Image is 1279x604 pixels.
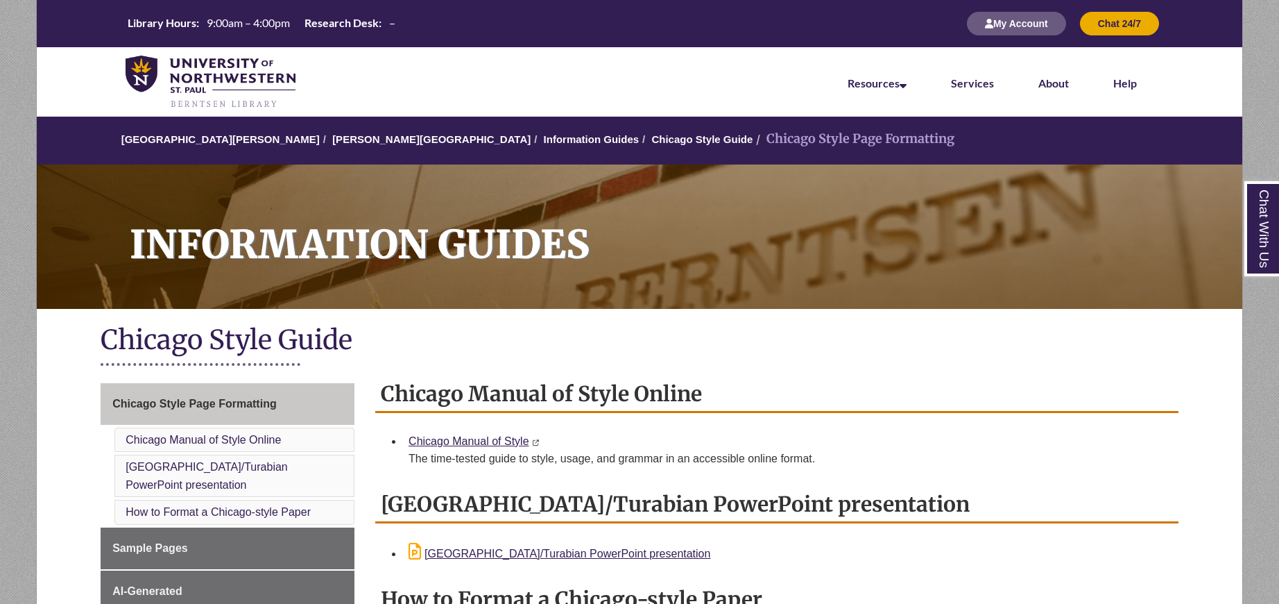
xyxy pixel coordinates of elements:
[126,461,288,491] a: [GEOGRAPHIC_DATA]/Turabian PowerPoint presentation
[37,165,1242,309] a: Information Guides
[375,487,1178,523] h2: [GEOGRAPHIC_DATA]/Turabian PowerPoint presentation
[121,133,320,145] a: [GEOGRAPHIC_DATA][PERSON_NAME]
[1038,76,1069,90] a: About
[299,15,384,31] th: Research Desk:
[1080,12,1159,35] button: Chat 24/7
[409,435,529,447] a: Chicago Manual of Style
[122,15,401,31] table: Hours Today
[101,323,1178,360] h1: Chicago Style Guide
[126,434,281,446] a: Chicago Manual of Style Online
[112,585,182,597] span: AI-Generated
[544,133,639,145] a: Information Guides
[122,15,201,31] th: Library Hours:
[207,16,290,29] span: 9:00am – 4:00pm
[122,15,401,32] a: Hours Today
[967,12,1066,35] button: My Account
[112,542,188,554] span: Sample Pages
[967,17,1066,29] a: My Account
[101,528,354,569] a: Sample Pages
[1080,17,1159,29] a: Chat 24/7
[126,56,295,110] img: UNWSP Library Logo
[409,451,1167,467] div: The time-tested guide to style, usage, and grammar in an accessible online format.
[126,506,311,518] a: How to Format a Chicago-style Paper
[532,439,540,446] i: This link opens in a new window
[112,398,276,410] span: Chicago Style Page Formatting
[375,376,1178,413] h2: Chicago Manual of Style Online
[1113,76,1137,90] a: Help
[753,129,954,149] li: Chicago Style Page Formatting
[114,165,1242,291] h1: Information Guides
[848,76,907,90] a: Resources
[389,16,395,29] span: –
[409,548,710,560] a: [GEOGRAPHIC_DATA]/Turabian PowerPoint presentation
[101,383,354,425] a: Chicago Style Page Formatting
[332,133,531,145] a: [PERSON_NAME][GEOGRAPHIC_DATA]
[951,76,994,90] a: Services
[651,133,753,145] a: Chicago Style Guide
